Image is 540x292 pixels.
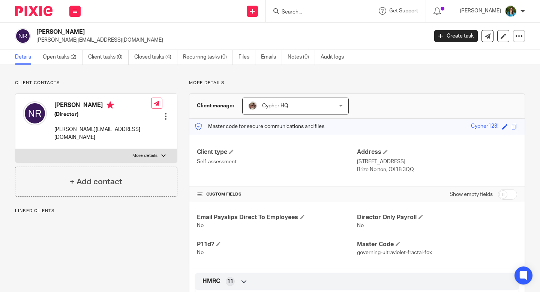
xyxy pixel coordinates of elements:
div: Cypher123! [471,122,498,131]
i: Primary [106,101,114,109]
a: Audit logs [321,50,349,65]
h4: Master Code [357,241,517,248]
a: Open tasks (2) [43,50,82,65]
img: A9EA1D9F-5CC4-4D49-85F1-B1749FAF3577.jpeg [248,101,257,110]
h2: [PERSON_NAME] [36,28,346,36]
a: Details [15,50,37,65]
span: Cypher HQ [262,103,288,108]
p: [PERSON_NAME][EMAIL_ADDRESS][DOMAIN_NAME] [36,36,423,44]
img: svg%3E [23,101,47,125]
h4: Email Payslips Direct To Employees [197,214,357,221]
span: governing-ultraviolet-fractal-fox [357,250,432,255]
p: Self-assessment [197,158,357,166]
p: Master code for secure communications and files [195,123,324,130]
h4: CUSTOM FIELDS [197,191,357,197]
span: No [197,223,204,228]
p: [PERSON_NAME][EMAIL_ADDRESS][DOMAIN_NAME] [54,126,151,141]
a: Files [238,50,255,65]
img: 6q1_Xd0A.jpeg [505,5,517,17]
a: Create task [434,30,478,42]
a: Notes (0) [288,50,315,65]
p: Linked clients [15,208,177,214]
p: More details [132,153,157,159]
h4: [PERSON_NAME] [54,101,151,111]
p: Brize Norton, OX18 3QQ [357,166,517,173]
p: [STREET_ADDRESS] [357,158,517,166]
p: [PERSON_NAME] [460,7,501,15]
h4: P11d? [197,241,357,248]
span: HMRC [202,277,220,285]
a: Closed tasks (4) [134,50,177,65]
span: Get Support [389,8,418,14]
label: Show empty fields [450,191,493,198]
h4: + Add contact [70,176,122,188]
a: Recurring tasks (0) [183,50,233,65]
h3: Client manager [197,102,235,110]
span: 11 [227,278,233,285]
img: svg%3E [15,28,31,44]
img: Pixie [15,6,52,16]
span: No [197,250,204,255]
p: Client contacts [15,80,177,86]
h4: Address [357,148,517,156]
h4: Client type [197,148,357,156]
h5: (Director) [54,111,151,118]
span: No [357,223,364,228]
h4: Director Only Payroll [357,214,517,221]
a: Emails [261,50,282,65]
a: Client tasks (0) [88,50,129,65]
input: Search [281,9,348,16]
p: More details [189,80,525,86]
